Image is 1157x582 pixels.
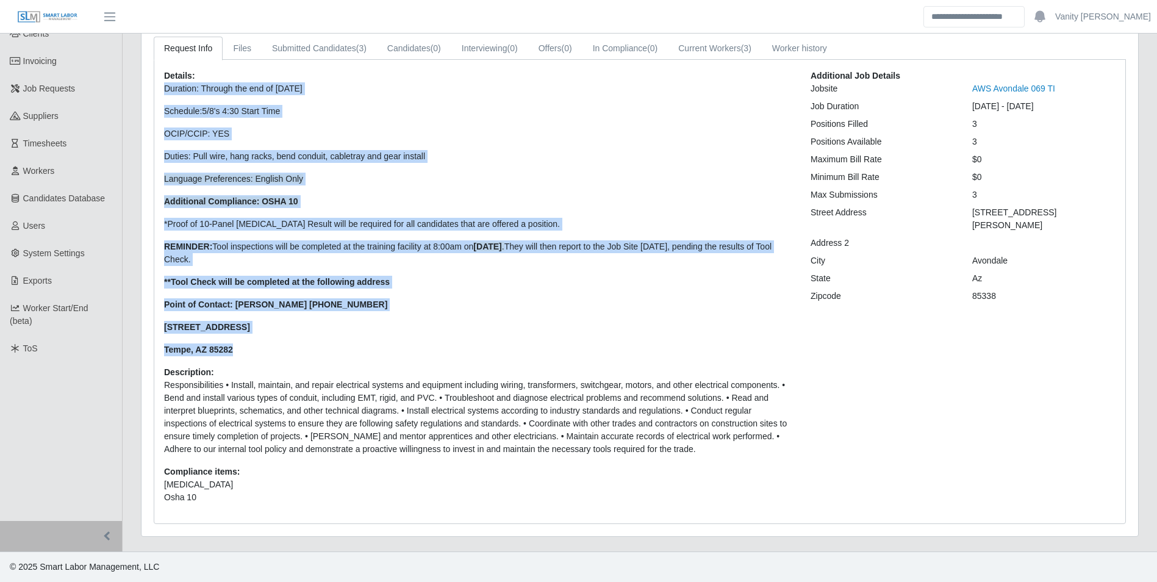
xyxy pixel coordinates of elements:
span: Exports [23,276,52,286]
p: OCIP/CCIP: YES [164,128,792,140]
span: Suppliers [23,111,59,121]
span: ToS [23,343,38,353]
p: Responsibilities • Install, maintain, and repair electrical systems and equipment including wirin... [164,379,792,456]
div: Address 2 [801,237,963,250]
div: 3 [963,118,1125,131]
strong: [STREET_ADDRESS] [164,322,250,332]
div: Avondale [963,254,1125,267]
b: Details: [164,71,195,81]
div: Positions Filled [801,118,963,131]
span: Worker Start/End (beta) [10,303,88,326]
div: Jobsite [801,82,963,95]
p: Duties: P [164,150,792,163]
div: [DATE] - [DATE] [963,100,1125,113]
input: Search [923,6,1025,27]
strong: Point of Contact: [PERSON_NAME] [PHONE_NUMBER] [164,300,387,309]
strong: **Tool Check will be completed at the following address [164,277,390,287]
strong: REMINDER: [164,242,212,251]
div: 3 [963,135,1125,148]
p: Schedule: [164,105,792,118]
b: Compliance items: [164,467,240,476]
span: Job Requests [23,84,76,93]
div: 85338 [963,290,1125,303]
div: [STREET_ADDRESS][PERSON_NAME] [963,206,1125,232]
span: 5/8's 4:30 Start Time [202,106,280,116]
span: Timesheets [23,138,67,148]
strong: [DATE] [473,242,501,251]
div: $0 [963,171,1125,184]
a: Candidates [377,37,451,60]
p: Duration: Through the end of [DATE] [164,82,792,95]
span: © 2025 Smart Labor Management, LLC [10,562,159,572]
a: Request Info [154,37,223,60]
div: 3 [963,189,1125,201]
div: Maximum Bill Rate [801,153,963,166]
b: Additional Job Details [811,71,900,81]
div: State [801,272,963,285]
span: Clients [23,29,49,38]
p: Tool inspections will be completed at the training facility at 8:00am on They will then report to... [164,240,792,266]
b: Description: [164,367,214,377]
div: Job Duration [801,100,963,113]
span: (0) [647,43,657,53]
a: AWS Avondale 069 TI [972,84,1055,93]
a: Offers [528,37,582,60]
span: (3) [741,43,751,53]
div: Max Submissions [801,189,963,201]
span: ull wire, hang racks, bend conduit, cabletray and gear install [199,151,425,161]
a: Current Workers [668,37,762,60]
span: (0) [507,43,518,53]
span: Invoicing [23,56,57,66]
div: Minimum Bill Rate [801,171,963,184]
div: Positions Available [801,135,963,148]
a: Worker history [762,37,837,60]
a: Files [223,37,262,60]
span: Candidates Database [23,193,106,203]
span: Workers [23,166,55,176]
a: In Compliance [582,37,668,60]
strong: Additional Compliance: OSHA 10 [164,196,298,206]
strong: Tempe, AZ 85282 [164,345,233,354]
div: City [801,254,963,267]
img: SLM Logo [17,10,78,24]
a: Submitted Candidates [262,37,377,60]
span: Users [23,221,46,231]
span: . [473,242,504,251]
div: Zipcode [801,290,963,303]
div: Street Address [801,206,963,232]
span: (0) [431,43,441,53]
a: Vanity [PERSON_NAME] [1055,10,1151,23]
span: Language Preferences: English Only [164,174,303,184]
span: (3) [356,43,367,53]
a: Interviewing [451,37,528,60]
span: System Settings [23,248,85,258]
span: (0) [562,43,572,53]
p: *Proof of 10-Panel [MEDICAL_DATA] Result will be required for all candidates that are offered a p... [164,218,792,231]
div: $0 [963,153,1125,166]
li: [MEDICAL_DATA] [164,478,792,491]
li: Osha 10 [164,491,792,504]
div: Az [963,272,1125,285]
